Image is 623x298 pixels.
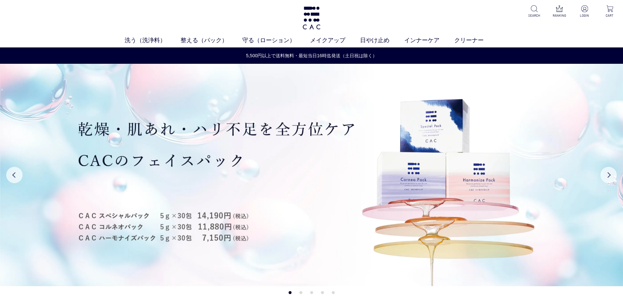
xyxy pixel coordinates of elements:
[602,13,618,18] p: CART
[526,5,542,18] a: SEARCH
[6,167,23,183] button: Previous
[600,167,617,183] button: Next
[551,5,567,18] a: RANKING
[602,5,618,18] a: CART
[404,36,454,45] a: インナーケア
[125,36,181,45] a: 洗う（洗浄料）
[299,291,302,294] button: 2 of 5
[321,291,324,294] button: 4 of 5
[577,5,593,18] a: LOGIN
[310,291,313,294] button: 3 of 5
[310,36,360,45] a: メイクアップ
[332,291,335,294] button: 5 of 5
[526,13,542,18] p: SEARCH
[551,13,567,18] p: RANKING
[302,7,321,29] img: logo
[181,36,242,45] a: 整える（パック）
[454,36,498,45] a: クリーナー
[0,52,623,59] a: 5,500円以上で送料無料・最短当日16時迄発送（土日祝は除く）
[288,291,291,294] button: 1 of 5
[577,13,593,18] p: LOGIN
[242,36,310,45] a: 守る（ローション）
[360,36,404,45] a: 日やけ止め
